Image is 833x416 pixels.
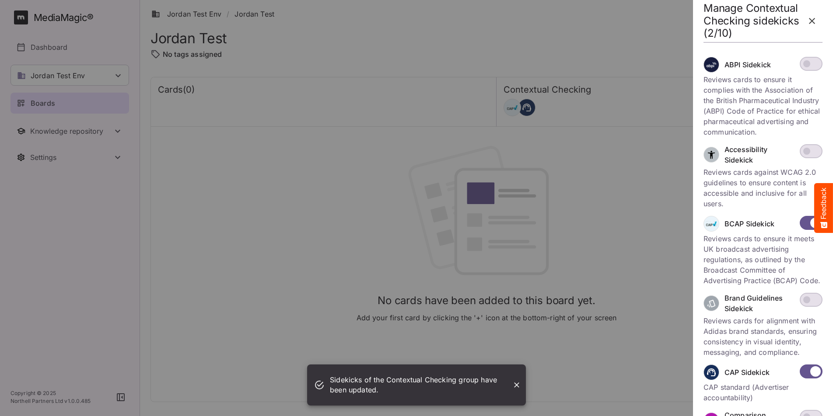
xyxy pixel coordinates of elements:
[330,371,502,399] div: Sidekicks of the Contextual Checking group have been updated.
[703,74,822,137] p: Reviews cards to ensure it complies with the Association of the British Pharmaceutical Industry (...
[814,183,833,233] button: Feedback
[724,59,771,70] p: ABPI Sidekick
[724,144,794,165] p: Accessibility Sidekick
[511,379,522,391] button: Close
[724,367,770,378] p: CAP Sidekick
[703,315,822,357] p: Reviews cards for alignment with Adidas brand standards, ensuring consistency in visual identity,...
[703,382,822,403] p: CAP standard (Advertiser accountability)
[703,167,822,209] p: Reviews cards against WCAG 2.0 guidelines to ensure content is accessible and inclusive for all u...
[703,233,822,286] p: Reviews cards to ensure it meets UK broadcast advertising regulations, as outlined by the Broadca...
[724,293,794,314] p: Brand Guidelines Sidekick
[724,218,774,229] p: BCAP Sidekick
[703,2,801,40] h2: Manage Contextual Checking sidekicks (2/10)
